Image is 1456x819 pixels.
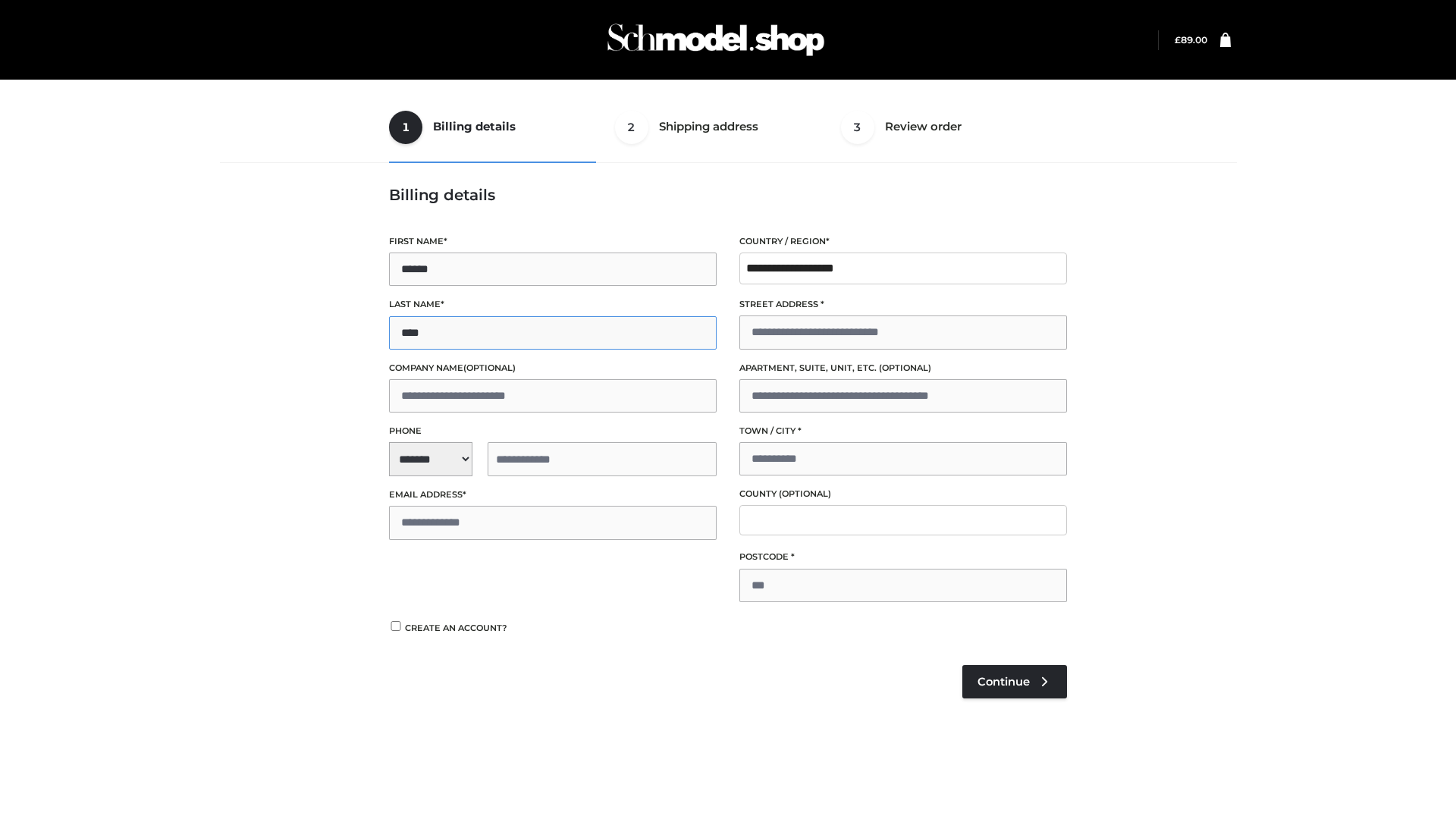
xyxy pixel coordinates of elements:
span: (optional) [779,488,831,499]
span: Continue [977,675,1030,689]
span: (optional) [463,362,516,373]
label: Email address [389,488,717,502]
img: Schmodel Admin 964 [602,10,830,70]
bdi: 89.00 [1175,34,1207,45]
label: Company name [389,361,717,375]
span: £ [1175,34,1181,45]
span: Create an account? [405,623,507,633]
label: Last name [389,297,717,312]
span: (optional) [879,362,931,373]
label: Town / City [739,424,1067,438]
a: Continue [962,665,1067,698]
label: Postcode [739,550,1067,564]
label: Apartment, suite, unit, etc. [739,361,1067,375]
label: Street address [739,297,1067,312]
input: Create an account? [389,621,403,631]
label: Phone [389,424,717,438]
label: County [739,487,1067,501]
h3: Billing details [389,186,1067,204]
label: First name [389,234,717,249]
label: Country / Region [739,234,1067,249]
a: £89.00 [1175,34,1207,45]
